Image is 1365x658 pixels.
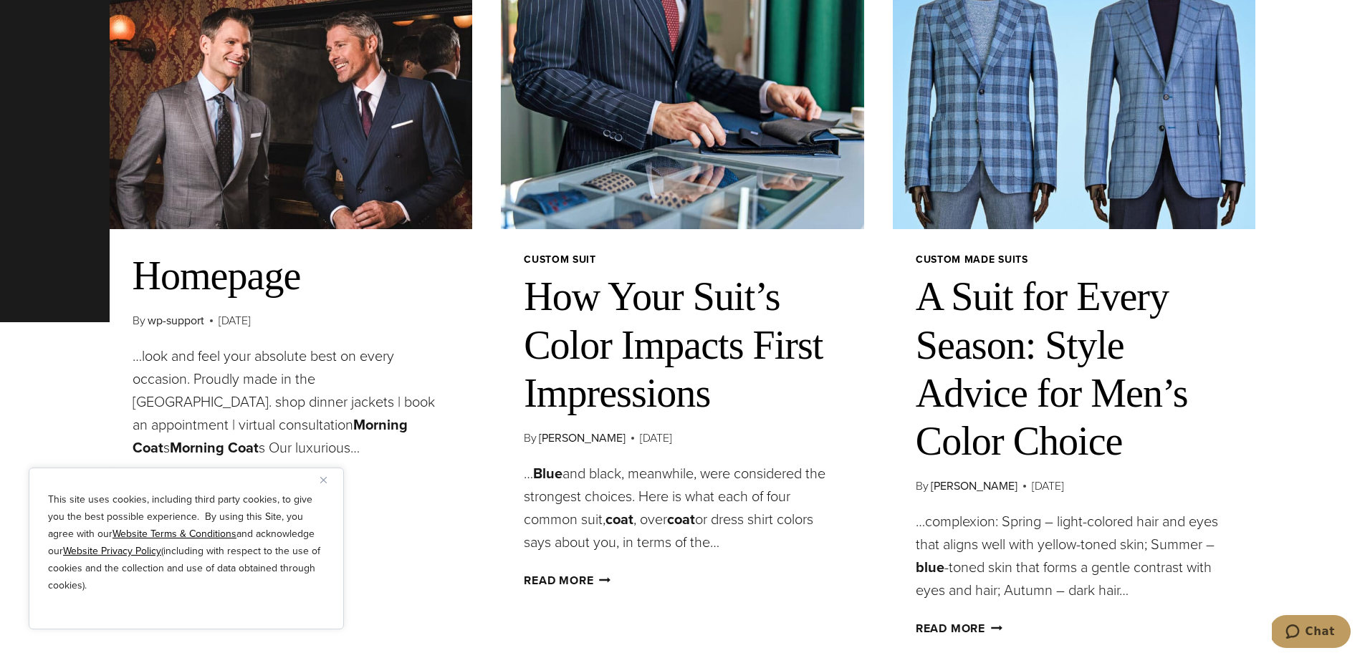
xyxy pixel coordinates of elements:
[605,508,633,530] strong: coat
[539,430,626,446] a: [PERSON_NAME]
[931,478,1017,494] a: [PERSON_NAME]
[133,253,301,298] a: Homepage
[524,252,596,267] a: Custom Suit
[148,312,204,329] a: wp-support
[916,556,944,578] strong: blue
[320,471,337,488] button: Close
[112,526,236,541] a: Website Terms & Conditions
[63,543,161,558] a: Website Privacy Policy
[916,620,1002,637] a: Read More
[219,311,251,330] time: [DATE]
[667,508,695,530] strong: coat
[916,274,1188,463] a: A Suit for Every Season: Style Advice for Men’s Color Choice
[916,511,1218,601] span: …complexion: Spring – light-colored hair and eyes that aligns well with yellow-toned skin; Summer...
[320,477,327,483] img: Close
[524,572,610,589] a: Read More
[133,414,408,458] strong: Morning Coat
[640,429,672,447] time: [DATE]
[916,477,929,495] span: By
[524,429,537,447] span: By
[133,311,145,330] span: By
[170,437,259,458] strong: Morning Coat
[916,252,1028,267] a: Custom Made Suits
[1272,615,1351,651] iframe: Opens a widget where you can chat to one of our agents
[1032,477,1064,495] time: [DATE]
[133,345,435,458] span: …look and feel your absolute best on every occasion. Proudly made in the [GEOGRAPHIC_DATA]. shop ...
[524,274,823,415] a: How Your Suit’s Color Impacts First Impressions
[533,463,562,484] strong: Blue
[48,491,325,594] p: This site uses cookies, including third party cookies, to give you the best possible experience. ...
[524,463,825,553] span: … and black, meanwhile, were considered the strongest choices. Here is what each of four common s...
